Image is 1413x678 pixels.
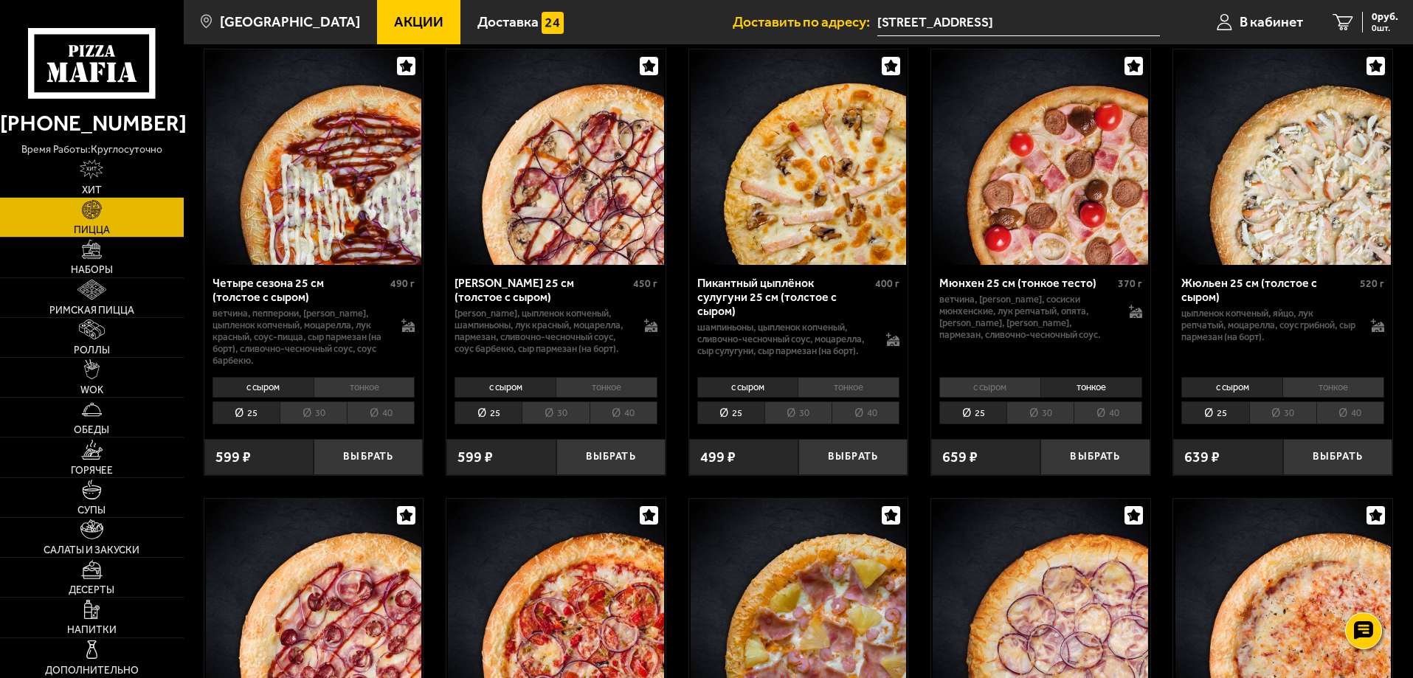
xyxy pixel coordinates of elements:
[45,665,139,676] span: Дополнительно
[590,401,657,424] li: 40
[394,15,443,29] span: Акции
[942,450,978,465] span: 659 ₽
[71,265,113,275] span: Наборы
[691,49,906,265] img: Пикантный цыплёнок сулугуни 25 см (толстое с сыром)
[204,49,424,265] a: Четыре сезона 25 см (толстое с сыром)
[1040,439,1150,475] button: Выбрать
[939,294,1114,341] p: ветчина, [PERSON_NAME], сосиски мюнхенские, лук репчатый, опята, [PERSON_NAME], [PERSON_NAME], па...
[1283,439,1392,475] button: Выбрать
[1372,24,1398,32] span: 0 шт.
[82,185,102,196] span: Хит
[556,439,666,475] button: Выбрать
[556,377,657,398] li: тонкое
[455,308,629,355] p: [PERSON_NAME], цыпленок копченый, шампиньоны, лук красный, моцарелла, пармезан, сливочно-чесночны...
[49,305,134,316] span: Римская пицца
[71,466,113,476] span: Горячее
[697,401,764,424] li: 25
[1175,49,1391,265] img: Жюльен 25 см (толстое с сыром)
[697,377,798,398] li: с сыром
[457,450,493,465] span: 599 ₽
[1181,308,1356,343] p: цыпленок копченый, яйцо, лук репчатый, моцарелла, соус грибной, сыр пармезан (на борт).
[74,225,110,235] span: Пицца
[700,450,736,465] span: 499 ₽
[455,276,629,304] div: [PERSON_NAME] 25 см (толстое с сыром)
[1074,401,1141,424] li: 40
[1181,377,1282,398] li: с сыром
[206,49,421,265] img: Четыре сезона 25 см (толстое с сыром)
[542,12,564,34] img: 15daf4d41897b9f0e9f617042186c801.svg
[1316,401,1384,424] li: 40
[522,401,589,424] li: 30
[1040,377,1142,398] li: тонкое
[220,15,360,29] span: [GEOGRAPHIC_DATA]
[633,277,657,290] span: 450 г
[697,276,872,318] div: Пикантный цыплёнок сулугуни 25 см (толстое с сыром)
[1249,401,1316,424] li: 30
[939,276,1114,290] div: Мюнхен 25 см (тонкое тесто)
[74,425,109,435] span: Обеды
[448,49,663,265] img: Чикен Барбекю 25 см (толстое с сыром)
[733,15,877,29] span: Доставить по адресу:
[74,345,110,356] span: Роллы
[446,49,666,265] a: Чикен Барбекю 25 см (толстое с сыром)
[875,277,899,290] span: 400 г
[314,377,415,398] li: тонкое
[877,9,1160,36] span: Россия, Санкт-Петербург, Торфяная дорога, 15к1
[1360,277,1384,290] span: 520 г
[832,401,899,424] li: 40
[764,401,832,424] li: 30
[215,450,251,465] span: 599 ₽
[1372,12,1398,22] span: 0 руб.
[455,377,556,398] li: с сыром
[1181,276,1356,304] div: Жюльен 25 см (толстое с сыром)
[939,401,1006,424] li: 25
[280,401,347,424] li: 30
[689,49,908,265] a: Пикантный цыплёнок сулугуни 25 см (толстое с сыром)
[1181,401,1248,424] li: 25
[798,377,899,398] li: тонкое
[1173,49,1392,265] a: Жюльен 25 см (толстое с сыром)
[80,385,103,395] span: WOK
[77,505,106,516] span: Супы
[939,377,1040,398] li: с сыром
[44,545,139,556] span: Салаты и закуски
[69,585,114,595] span: Десерты
[1006,401,1074,424] li: 30
[1184,450,1220,465] span: 639 ₽
[933,49,1148,265] img: Мюнхен 25 см (тонкое тесто)
[1282,377,1384,398] li: тонкое
[67,625,117,635] span: Напитки
[798,439,908,475] button: Выбрать
[477,15,539,29] span: Доставка
[213,377,314,398] li: с сыром
[931,49,1150,265] a: Мюнхен 25 см (тонкое тесто)
[877,9,1160,36] input: Ваш адрес доставки
[1118,277,1142,290] span: 370 г
[390,277,415,290] span: 490 г
[697,322,872,357] p: шампиньоны, цыпленок копченый, сливочно-чесночный соус, моцарелла, сыр сулугуни, сыр пармезан (на...
[213,276,387,304] div: Четыре сезона 25 см (толстое с сыром)
[1240,15,1303,29] span: В кабинет
[347,401,415,424] li: 40
[455,401,522,424] li: 25
[314,439,423,475] button: Выбрать
[213,401,280,424] li: 25
[213,308,387,367] p: ветчина, пепперони, [PERSON_NAME], цыпленок копченый, моцарелла, лук красный, соус-пицца, сыр пар...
